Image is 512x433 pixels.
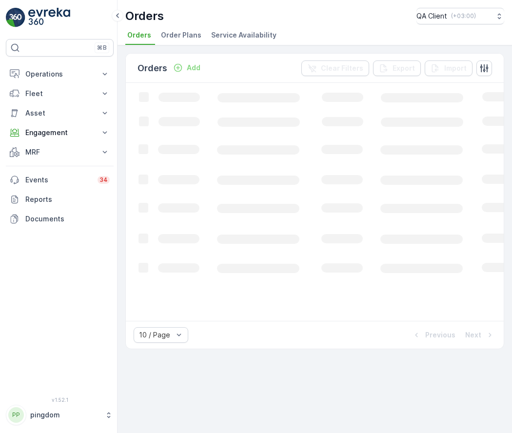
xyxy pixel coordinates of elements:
[6,142,114,162] button: MRF
[6,405,114,425] button: PPpingdom
[6,209,114,229] a: Documents
[416,11,447,21] p: QA Client
[25,89,94,98] p: Fleet
[99,176,108,184] p: 34
[6,84,114,103] button: Fleet
[211,30,276,40] span: Service Availability
[25,128,94,138] p: Engagement
[187,63,200,73] p: Add
[6,170,114,190] a: Events34
[425,60,473,76] button: Import
[127,30,151,40] span: Orders
[416,8,504,24] button: QA Client(+03:00)
[25,214,110,224] p: Documents
[25,108,94,118] p: Asset
[321,63,363,73] p: Clear Filters
[425,330,455,340] p: Previous
[138,61,167,75] p: Orders
[373,60,421,76] button: Export
[6,123,114,142] button: Engagement
[28,8,70,27] img: logo_light-DOdMpM7g.png
[465,330,481,340] p: Next
[444,63,467,73] p: Import
[464,329,496,341] button: Next
[6,8,25,27] img: logo
[169,62,204,74] button: Add
[451,12,476,20] p: ( +03:00 )
[8,407,24,423] div: PP
[6,103,114,123] button: Asset
[97,44,107,52] p: ⌘B
[301,60,369,76] button: Clear Filters
[30,410,100,420] p: pingdom
[6,64,114,84] button: Operations
[411,329,456,341] button: Previous
[125,8,164,24] p: Orders
[25,69,94,79] p: Operations
[25,195,110,204] p: Reports
[161,30,201,40] span: Order Plans
[393,63,415,73] p: Export
[25,147,94,157] p: MRF
[25,175,92,185] p: Events
[6,190,114,209] a: Reports
[6,397,114,403] span: v 1.52.1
